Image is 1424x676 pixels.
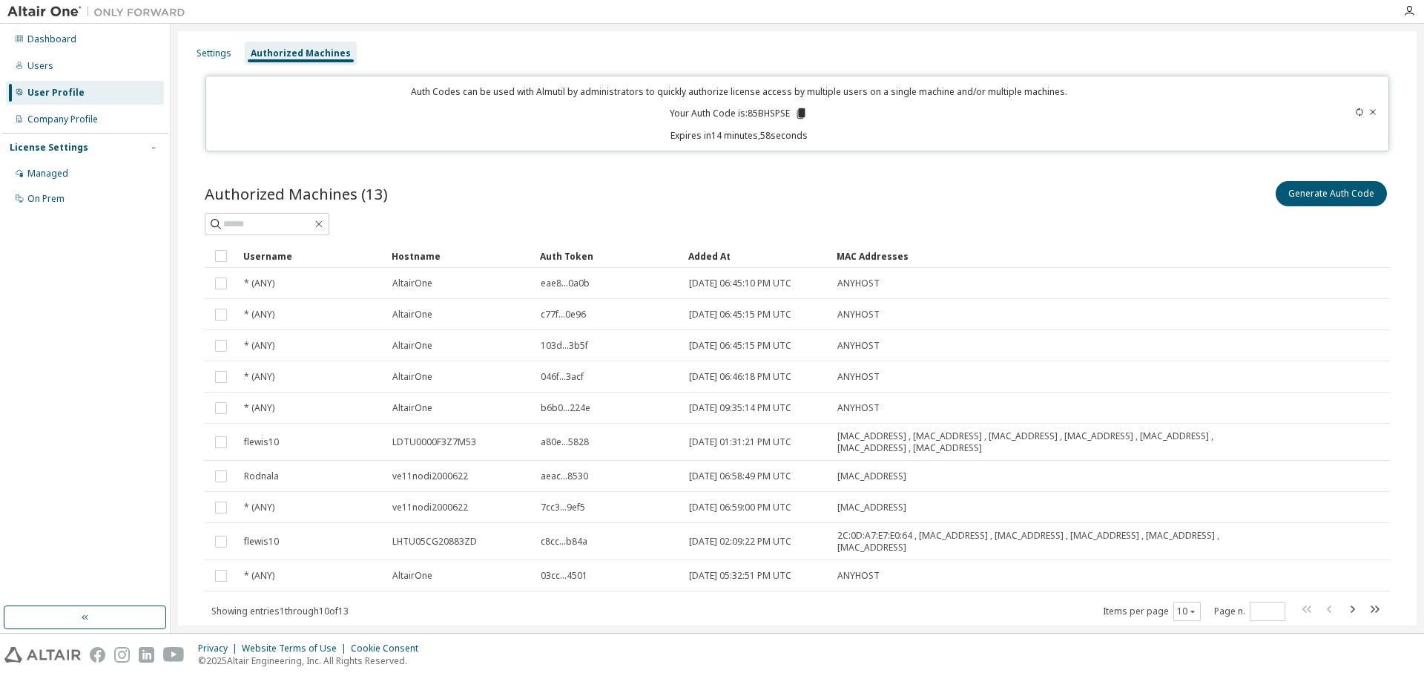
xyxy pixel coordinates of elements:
p: Expires in 14 minutes, 58 seconds [215,129,1264,142]
div: On Prem [27,193,65,205]
div: Managed [27,168,68,180]
span: * (ANY) [244,371,274,383]
span: ANYHOST [837,402,880,414]
img: linkedin.svg [139,647,154,663]
span: eae8...0a0b [541,278,590,289]
button: 10 [1177,606,1197,617]
div: Settings [197,47,231,59]
span: AltairOne [392,309,432,321]
span: ANYHOST [837,278,880,289]
img: instagram.svg [114,647,130,663]
span: * (ANY) [244,402,274,414]
span: c77f...0e96 [541,309,586,321]
span: [DATE] 09:35:14 PM UTC [689,402,791,414]
span: Showing entries 1 through 10 of 13 [211,605,349,617]
span: Rodnala [244,470,279,482]
span: [MAC_ADDRESS] [837,502,906,513]
span: [DATE] 02:09:22 PM UTC [689,536,791,548]
span: [MAC_ADDRESS] [837,470,906,482]
span: 03cc...4501 [541,570,587,582]
span: c8cc...b84a [541,536,587,548]
span: ve11nodi2000622 [392,502,468,513]
img: altair_logo.svg [4,647,81,663]
p: Auth Codes can be used with Almutil by administrators to quickly authorize license access by mult... [215,85,1264,98]
span: [MAC_ADDRESS] , [MAC_ADDRESS] , [MAC_ADDRESS] , [MAC_ADDRESS] , [MAC_ADDRESS] , [MAC_ADDRESS] , [... [837,430,1226,454]
div: Auth Token [540,244,676,268]
span: 2C:0D:A7:E7:E0:64 , [MAC_ADDRESS] , [MAC_ADDRESS] , [MAC_ADDRESS] , [MAC_ADDRESS] , [MAC_ADDRESS] [837,530,1226,554]
span: AltairOne [392,371,432,383]
span: AltairOne [392,402,432,414]
span: b6b0...224e [541,402,590,414]
span: AltairOne [392,570,432,582]
div: User Profile [27,87,85,99]
span: [DATE] 06:45:15 PM UTC [689,340,791,352]
span: [DATE] 06:59:00 PM UTC [689,502,791,513]
span: * (ANY) [244,502,274,513]
p: Your Auth Code is: 85BHSPSE [670,107,808,120]
div: Users [27,60,53,72]
span: 103d...3b5f [541,340,588,352]
span: [DATE] 06:45:15 PM UTC [689,309,791,321]
span: ANYHOST [837,340,880,352]
span: * (ANY) [244,570,274,582]
span: [DATE] 06:58:49 PM UTC [689,470,791,482]
div: Username [243,244,380,268]
span: Items per page [1103,602,1201,621]
div: License Settings [10,142,88,154]
span: Page n. [1214,602,1285,621]
span: a80e...5828 [541,436,589,448]
span: ANYHOST [837,309,880,321]
div: Privacy [198,643,242,654]
div: Authorized Machines [251,47,351,59]
span: [DATE] 06:45:10 PM UTC [689,278,791,289]
span: ANYHOST [837,371,880,383]
span: LDTU0000F3Z7M53 [392,436,476,448]
div: MAC Addresses [837,244,1227,268]
div: Company Profile [27,114,98,125]
span: LHTU05CG20883ZD [392,536,477,548]
div: Dashboard [27,33,76,45]
img: facebook.svg [90,647,105,663]
span: flewis10 [244,536,279,548]
span: flewis10 [244,436,279,448]
p: © 2025 Altair Engineering, Inc. All Rights Reserved. [198,654,427,667]
span: * (ANY) [244,309,274,321]
div: Cookie Consent [351,643,427,654]
button: Generate Auth Code [1276,181,1387,206]
span: AltairOne [392,278,432,289]
span: [DATE] 05:32:51 PM UTC [689,570,791,582]
span: * (ANY) [244,340,274,352]
span: [DATE] 06:46:18 PM UTC [689,371,791,383]
span: 046f...3acf [541,371,584,383]
img: youtube.svg [163,647,185,663]
span: Authorized Machines (13) [205,183,388,204]
span: ve11nodi2000622 [392,470,468,482]
img: Altair One [7,4,193,19]
div: Added At [688,244,825,268]
div: Hostname [392,244,528,268]
span: [DATE] 01:31:21 PM UTC [689,436,791,448]
span: 7cc3...9ef5 [541,502,585,513]
span: ANYHOST [837,570,880,582]
span: aeac...8530 [541,470,588,482]
span: * (ANY) [244,278,274,289]
div: Website Terms of Use [242,643,351,654]
span: AltairOne [392,340,432,352]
